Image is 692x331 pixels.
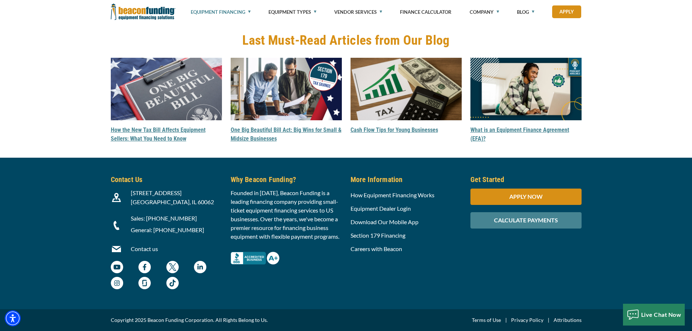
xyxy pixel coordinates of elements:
a: Equipment Dealer Login [351,205,411,212]
a: Beacon Funding LinkedIn - open in a new tab [194,265,206,271]
img: Beacon Funding location [112,193,121,202]
a: What is an Equipment Finance Agreement (EFA)? [470,126,569,142]
h5: More Information [351,174,462,185]
button: Live Chat Now [623,304,685,326]
a: Contact us [131,245,158,252]
h2: Last Must-Read Articles from Our Blog [111,34,582,47]
a: One Big Beautiful Bill Act: Big Wins for Small & Midsize Businesses [231,126,341,142]
a: Section 179 Financing [351,232,405,239]
img: Better Business Bureau Complaint Free A+ Rating [231,252,279,265]
a: APPLY NOW [470,193,582,200]
img: One Big Beautiful Bill Act: Big Wins for Small & Midsize Businesses [231,58,342,120]
span: Live Chat Now [641,311,681,318]
a: Apply [552,5,581,18]
a: How the New Tax Bill Affects Equipment Sellers: What You Need to Know [111,126,206,142]
a: Cash Flow Tips for Young Businesses [351,126,438,133]
h5: Why Beacon Funding? [231,174,342,185]
a: CALCULATE PAYMENTS [470,217,582,223]
a: Download Our Mobile App [351,218,418,225]
a: Better Business Bureau Complaint Free A+ Rating - open in a new tab [231,250,279,257]
h5: Get Started [470,174,582,185]
a: Privacy Policy [511,316,543,324]
h5: Contact Us [111,174,222,185]
a: Terms of Use [472,316,501,324]
div: APPLY NOW [470,189,582,205]
img: Cash Flow Tips for Young Businesses [351,58,462,120]
div: CALCULATE PAYMENTS [470,212,582,229]
a: Beacon Funding YouTube Channel - open in a new tab [111,265,123,271]
a: Beacon Funding TikTok - open in a new tab [166,280,179,287]
span: | [501,316,511,324]
div: Accessibility Menu [5,310,21,326]
p: Sales: [PHONE_NUMBER] [131,214,222,223]
img: Beacon Funding twitter [166,261,179,273]
img: What is an Equipment Finance Agreement (EFA)? [470,58,582,120]
img: Beacon Funding Phone [112,221,121,230]
span: [STREET_ADDRESS] [GEOGRAPHIC_DATA], IL 60062 [131,189,214,205]
img: Beacon Funding TikTok [166,277,179,289]
img: How the New Tax Bill Affects Equipment Sellers: What You Need to Know [111,58,222,120]
span: | [543,316,554,324]
a: How Equipment Financing Works [351,191,434,198]
p: Founded in [DATE], Beacon Funding is a leading financing company providing small-ticket equipment... [231,189,342,241]
span: Copyright 2025 Beacon Funding Corporation. All Rights Belong to Us. [111,316,268,324]
p: General: [PHONE_NUMBER] [131,226,222,234]
img: Beacon Funding YouTube Channel [111,261,123,273]
img: Beacon Funding Email Contact Icon [112,245,121,254]
a: Careers with Beacon [351,245,402,252]
a: Beacon Funding Instagram - open in a new tab [111,280,123,287]
img: Beacon Funding Glassdoor [138,277,151,289]
img: Beacon Funding Instagram [111,277,123,289]
a: Beacon Funding twitter - open in a new tab [166,265,179,271]
a: Beacon Funding Glassdoor - open in a new tab [138,280,151,287]
img: Beacon Funding Facebook [138,261,151,273]
a: Beacon Funding Facebook - open in a new tab [138,265,151,271]
img: Beacon Funding LinkedIn [194,261,206,273]
a: Attributions [554,316,582,324]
